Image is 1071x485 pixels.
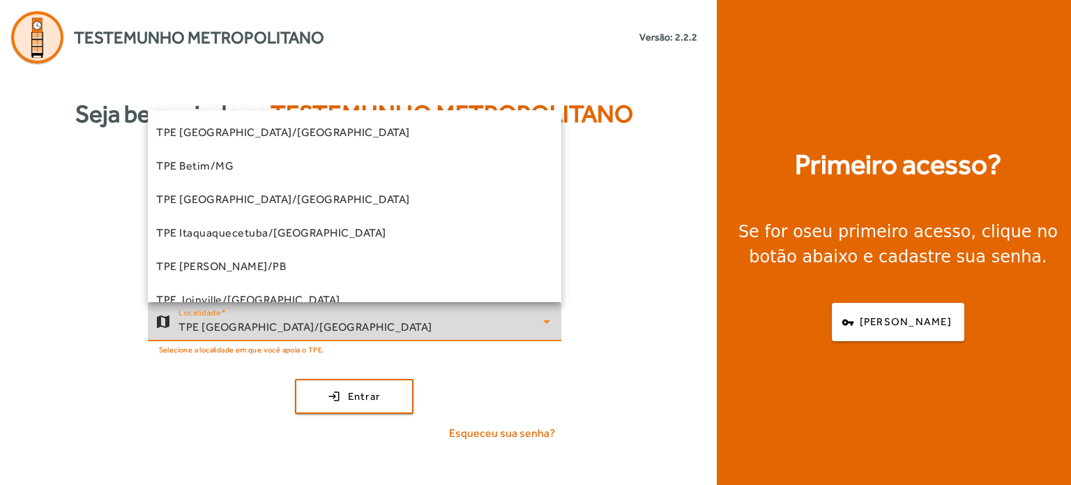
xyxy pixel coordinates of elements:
span: TPE Betim/MG [156,158,234,174]
span: TPE [PERSON_NAME]/PB [156,258,286,275]
span: TPE Joinville/[GEOGRAPHIC_DATA] [156,292,340,308]
span: TPE Itaquaquecetuba/[GEOGRAPHIC_DATA] [156,225,386,241]
span: TPE [GEOGRAPHIC_DATA]/[GEOGRAPHIC_DATA] [156,191,410,208]
span: TPE [GEOGRAPHIC_DATA]/[GEOGRAPHIC_DATA] [156,124,410,141]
